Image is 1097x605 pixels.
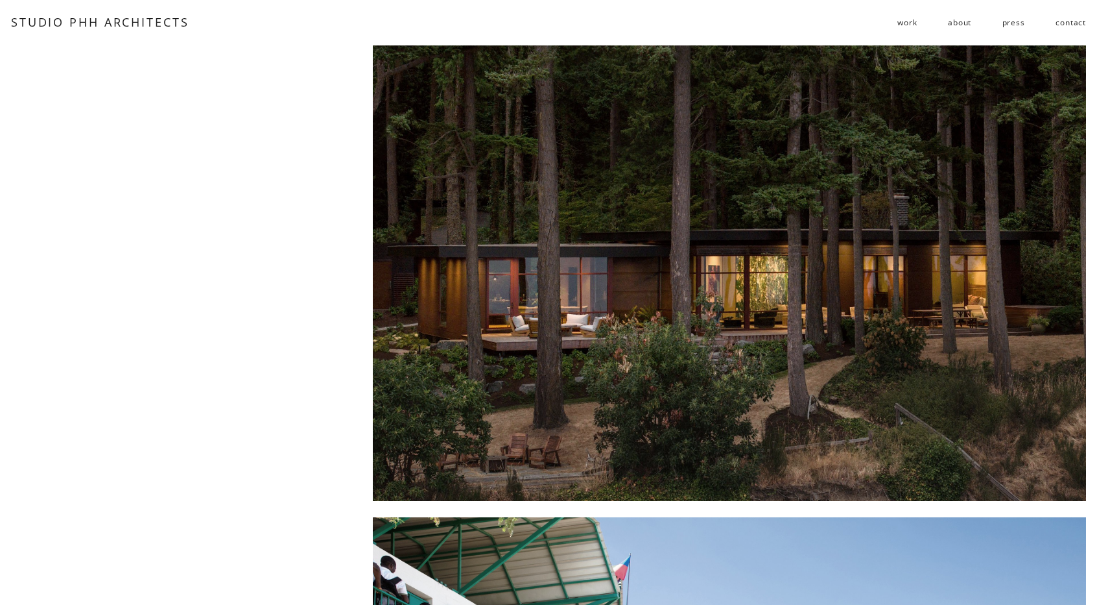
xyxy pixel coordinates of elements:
[897,12,917,33] a: folder dropdown
[11,14,189,30] a: STUDIO PHH ARCHITECTS
[897,13,917,32] span: work
[948,12,971,33] a: about
[1056,12,1086,33] a: contact
[1002,12,1025,33] a: press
